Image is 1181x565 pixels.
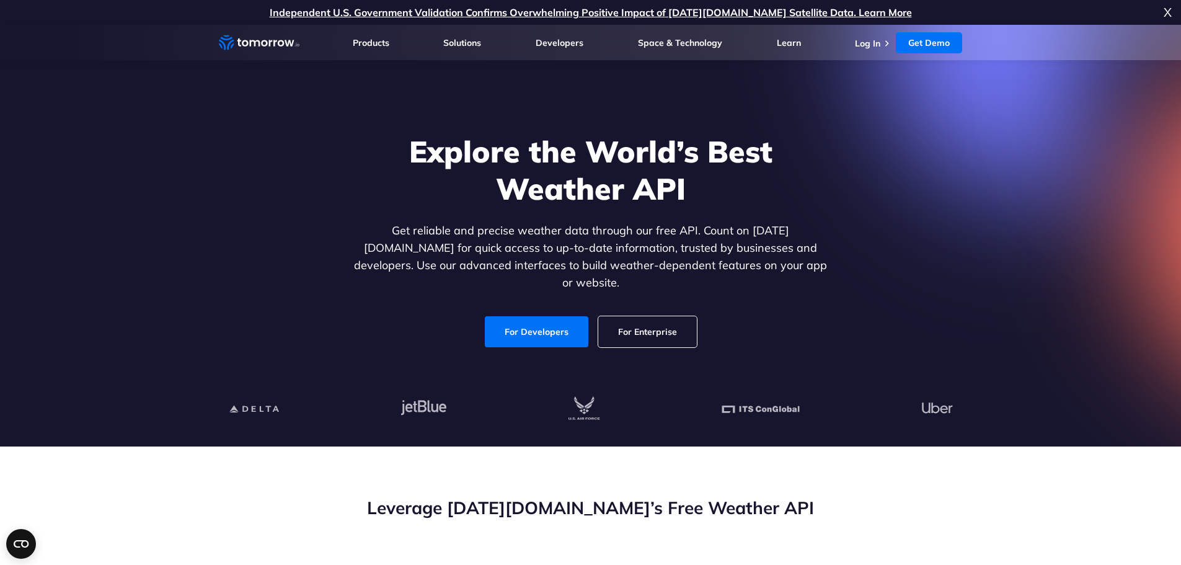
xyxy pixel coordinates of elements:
p: Get reliable and precise weather data through our free API. Count on [DATE][DOMAIN_NAME] for quic... [352,222,830,291]
a: Get Demo [896,32,962,53]
a: Log In [855,38,880,49]
a: For Developers [485,316,588,347]
a: Home link [219,33,299,52]
a: Learn [777,37,801,48]
h1: Explore the World’s Best Weather API [352,133,830,207]
a: For Enterprise [598,316,697,347]
a: Space & Technology [638,37,722,48]
h2: Leverage [DATE][DOMAIN_NAME]’s Free Weather API [219,496,963,520]
button: Open CMP widget [6,529,36,559]
a: Independent U.S. Government Validation Confirms Overwhelming Positive Impact of [DATE][DOMAIN_NAM... [270,6,912,19]
a: Solutions [443,37,481,48]
a: Developers [536,37,583,48]
a: Products [353,37,389,48]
